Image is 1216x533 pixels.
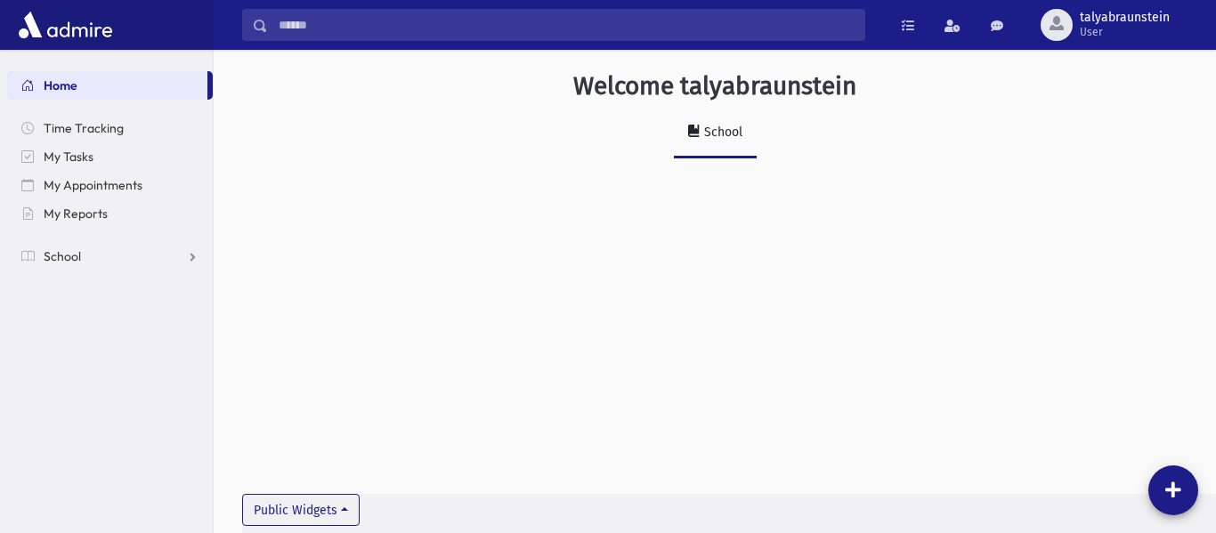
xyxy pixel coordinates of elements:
[7,114,213,142] a: Time Tracking
[44,248,81,264] span: School
[44,206,108,222] span: My Reports
[1080,25,1170,39] span: User
[7,171,213,199] a: My Appointments
[268,9,864,41] input: Search
[573,71,856,101] h3: Welcome talyabraunstein
[674,109,757,158] a: School
[44,177,142,193] span: My Appointments
[7,71,207,100] a: Home
[242,494,360,526] button: Public Widgets
[44,120,124,136] span: Time Tracking
[7,142,213,171] a: My Tasks
[7,199,213,228] a: My Reports
[7,242,213,271] a: School
[14,7,117,43] img: AdmirePro
[44,149,93,165] span: My Tasks
[701,125,742,140] div: School
[44,77,77,93] span: Home
[1080,11,1170,25] span: talyabraunstein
